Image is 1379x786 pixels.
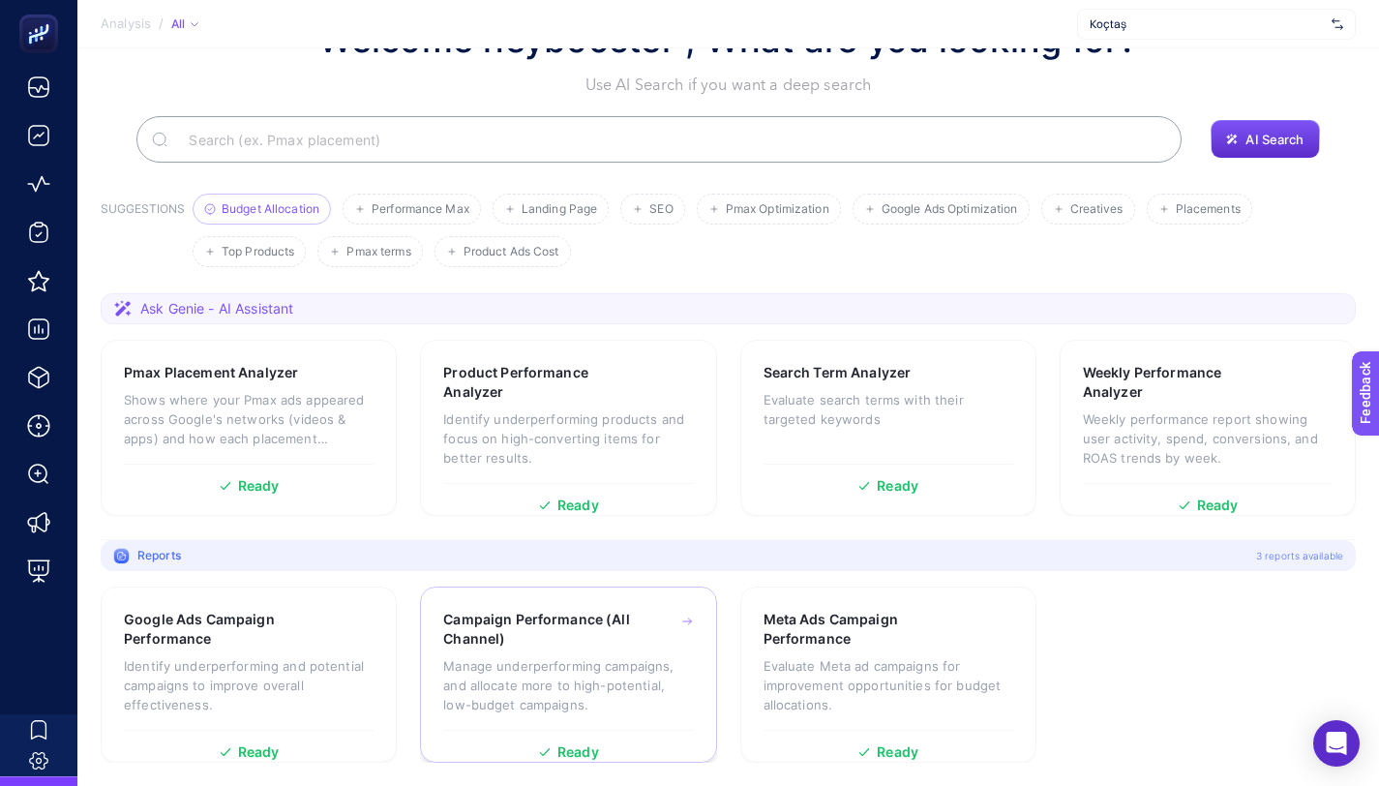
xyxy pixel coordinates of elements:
span: Feedback [12,6,74,21]
div: Open Intercom Messenger [1313,720,1360,767]
span: Ready [877,745,918,759]
p: Evaluate Meta ad campaigns for improvement opportunities for budget allocations. [764,656,1013,714]
h3: SUGGESTIONS [101,201,185,267]
p: Manage underperforming campaigns, and allocate more to high-potential, low-budget campaigns. [443,656,693,714]
span: / [159,15,164,31]
span: Ready [557,499,599,512]
img: svg%3e [1332,15,1343,34]
p: Use AI Search if you want a deep search [318,74,1137,97]
p: Evaluate search terms with their targeted keywords [764,390,1013,429]
span: Koçtaş [1090,16,1324,32]
span: Reports [137,548,181,563]
span: Ask Genie - AI Assistant [140,299,293,318]
span: Placements [1176,202,1241,217]
input: Search [173,112,1166,166]
span: Creatives [1070,202,1124,217]
span: SEO [649,202,673,217]
span: Ready [238,479,280,493]
span: Landing Page [522,202,597,217]
span: Top Products [222,245,294,259]
a: Product Performance AnalyzerIdentify underperforming products and focus on high-converting items ... [420,340,716,516]
a: Google Ads Campaign PerformanceIdentify underperforming and potential campaigns to improve overal... [101,587,397,763]
span: Budget Allocation [222,202,319,217]
span: Google Ads Optimization [882,202,1018,217]
span: Ready [557,745,599,759]
h3: Campaign Performance (All Channel) [443,610,635,649]
a: Search Term AnalyzerEvaluate search terms with their targeted keywordsReady [740,340,1036,516]
p: Weekly performance report showing user activity, spend, conversions, and ROAS trends by week. [1083,409,1333,468]
a: Meta Ads Campaign PerformanceEvaluate Meta ad campaigns for improvement opportunities for budget ... [740,587,1036,763]
p: Shows where your Pmax ads appeared across Google's networks (videos & apps) and how each placemen... [124,390,374,448]
h3: Search Term Analyzer [764,363,912,382]
span: Ready [877,479,918,493]
h3: Google Ads Campaign Performance [124,610,315,649]
h3: Pmax Placement Analyzer [124,363,298,382]
h3: Weekly Performance Analyzer [1083,363,1272,402]
span: Performance Max [372,202,469,217]
p: Identify underperforming products and focus on high-converting items for better results. [443,409,693,468]
div: All [171,16,198,32]
span: Ready [238,745,280,759]
a: Pmax Placement AnalyzerShows where your Pmax ads appeared across Google's networks (videos & apps... [101,340,397,516]
h3: Product Performance Analyzer [443,363,633,402]
span: AI Search [1245,132,1304,147]
span: 3 reports available [1256,548,1343,563]
button: AI Search [1211,120,1319,159]
h3: Meta Ads Campaign Performance [764,610,954,649]
p: Identify underperforming and potential campaigns to improve overall effectiveness. [124,656,374,714]
a: Campaign Performance (All Channel)Manage underperforming campaigns, and allocate more to high-pot... [420,587,716,763]
span: Pmax terms [346,245,410,259]
a: Weekly Performance AnalyzerWeekly performance report showing user activity, spend, conversions, a... [1060,340,1356,516]
span: Ready [1197,499,1239,512]
span: Analysis [101,16,151,32]
span: Pmax Optimization [726,202,829,217]
span: Product Ads Cost [464,245,559,259]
